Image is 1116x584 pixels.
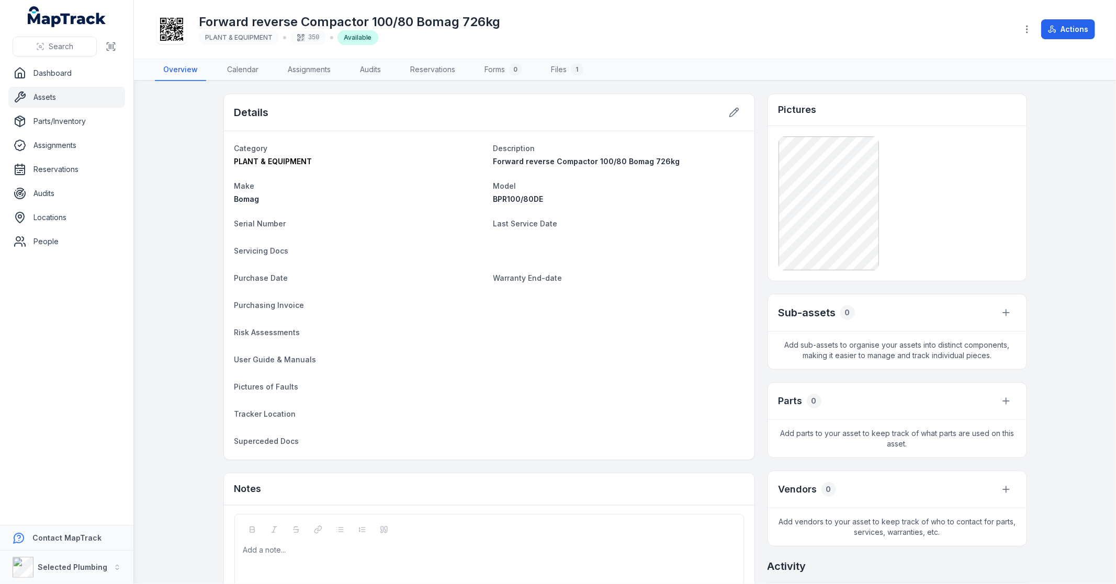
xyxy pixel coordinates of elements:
strong: Contact MapTrack [32,533,102,542]
span: Purchase Date [234,273,288,282]
span: Tracker Location [234,409,296,418]
button: Actions [1041,19,1095,39]
strong: Selected Plumbing [38,563,107,571]
a: Forms0 [476,59,530,81]
a: Calendar [219,59,267,81]
span: BPR100/80DE [493,194,544,203]
div: 1 [571,63,583,76]
span: Servicing Docs [234,246,289,255]
a: People [8,231,125,252]
a: Reservations [402,59,464,81]
span: Risk Assessments [234,328,300,337]
a: Assignments [8,135,125,156]
button: Search [13,37,97,56]
span: Search [49,41,73,52]
span: Add sub-assets to organise your assets into distinct components, making it easier to manage and t... [768,331,1027,369]
h3: Notes [234,482,262,496]
span: PLANT & EQUIPMENT [205,33,273,41]
a: Locations [8,207,125,228]
h2: Sub-assets [779,305,836,320]
h3: Pictures [779,102,817,117]
span: Add vendors to your asset to keep track of who to contact for parts, services, warranties, etc. [768,508,1027,546]
a: Reservations [8,159,125,180]
span: Add parts to your asset to keep track of what parts are used on this asset. [768,420,1027,457]
span: PLANT & EQUIPMENT [234,157,312,166]
span: Warranty End-date [493,273,562,282]
span: Last Service Date [493,219,558,228]
div: 0 [509,63,522,76]
div: 0 [840,305,855,320]
span: Model [493,181,516,190]
span: Description [493,144,535,153]
div: 0 [807,394,821,408]
span: Bomag [234,194,260,203]
a: Audits [8,183,125,204]
div: Available [337,30,378,45]
a: MapTrack [28,6,106,27]
span: User Guide & Manuals [234,355,317,364]
a: Overview [155,59,206,81]
span: Serial Number [234,219,286,228]
h2: Activity [768,559,806,574]
a: Files1 [543,59,592,81]
span: Category [234,144,268,153]
a: Parts/Inventory [8,111,125,132]
span: Pictures of Faults [234,382,299,391]
span: Forward reverse Compactor 100/80 Bomag 726kg [493,157,680,166]
span: Purchasing Invoice [234,301,305,310]
h2: Details [234,105,269,120]
h1: Forward reverse Compactor 100/80 Bomag 726kg [199,14,500,30]
div: 350 [290,30,326,45]
a: Assets [8,87,125,108]
span: Superceded Docs [234,437,299,445]
a: Audits [352,59,389,81]
a: Assignments [279,59,339,81]
h3: Vendors [779,482,817,497]
span: Make [234,181,255,190]
div: 0 [821,482,836,497]
a: Dashboard [8,63,125,84]
h3: Parts [779,394,803,408]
